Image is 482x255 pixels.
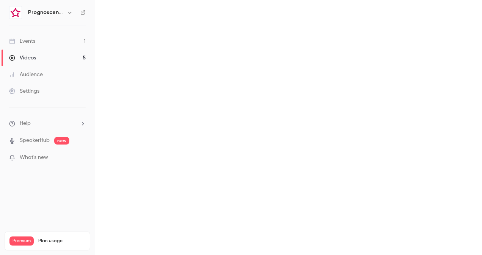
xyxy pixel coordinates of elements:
[9,120,86,127] li: help-dropdown-opener
[9,37,35,45] div: Events
[9,71,43,78] div: Audience
[38,238,85,244] span: Plan usage
[20,154,48,162] span: What's new
[9,6,22,19] img: Prognoscentret | Powered by Hubexo
[54,137,69,145] span: new
[28,9,64,16] h6: Prognoscentret | Powered by Hubexo
[77,154,86,161] iframe: Noticeable Trigger
[9,236,34,246] span: Premium
[20,137,50,145] a: SpeakerHub
[20,120,31,127] span: Help
[9,87,39,95] div: Settings
[9,54,36,62] div: Videos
